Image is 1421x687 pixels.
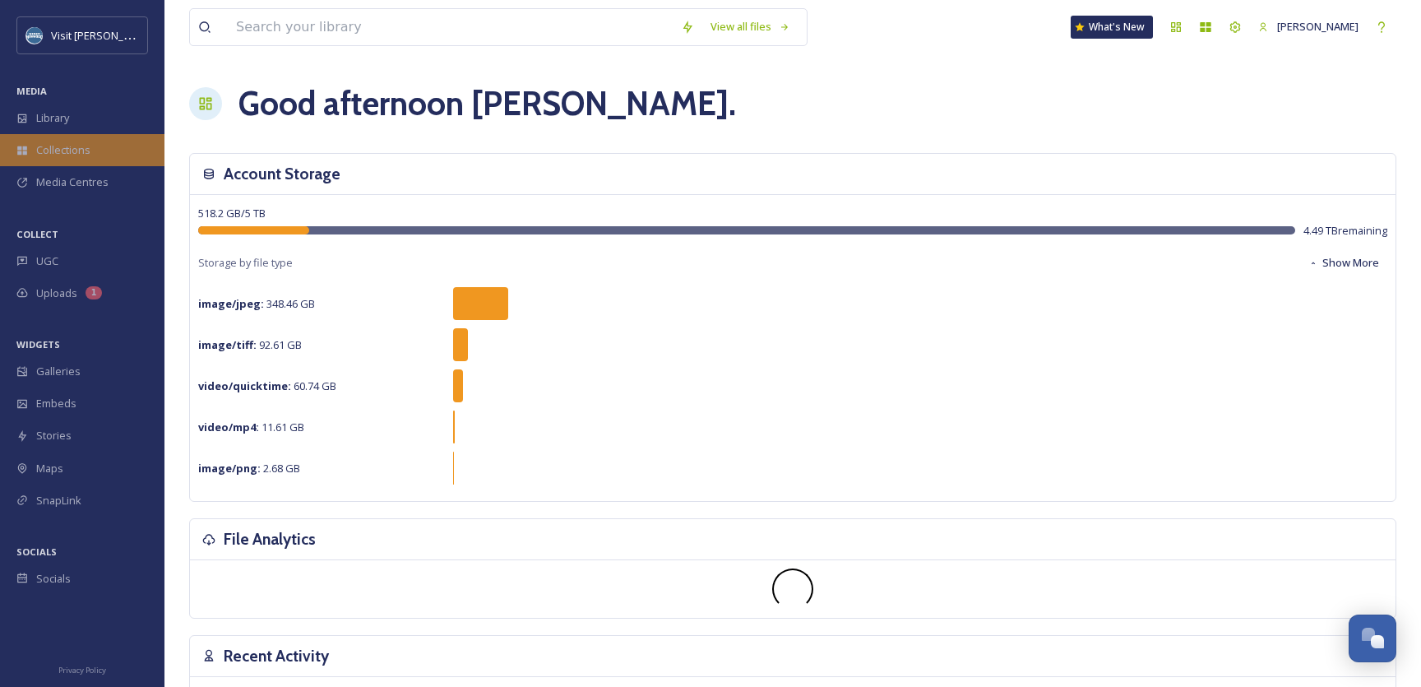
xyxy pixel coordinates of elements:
h3: File Analytics [224,527,316,551]
strong: image/jpeg : [198,296,264,311]
div: 1 [86,286,102,299]
img: images.png [26,27,43,44]
span: MEDIA [16,85,47,97]
a: View all files [702,11,798,43]
input: Search your library [228,9,673,45]
span: SOCIALS [16,545,57,558]
span: Embeds [36,396,76,411]
span: Media Centres [36,174,109,190]
span: Uploads [36,285,77,301]
h3: Recent Activity [224,644,329,668]
span: [PERSON_NAME] [1277,19,1359,34]
span: SnapLink [36,493,81,508]
strong: image/png : [198,461,261,476]
span: 60.74 GB [198,378,336,393]
span: 348.46 GB [198,296,315,311]
span: Storage by file type [198,255,293,271]
span: 11.61 GB [198,420,304,434]
strong: image/tiff : [198,337,257,352]
span: Galleries [36,364,81,379]
span: Maps [36,461,63,476]
span: Library [36,110,69,126]
a: What's New [1071,16,1153,39]
span: Visit [PERSON_NAME] [51,27,155,43]
span: 92.61 GB [198,337,302,352]
span: 518.2 GB / 5 TB [198,206,266,220]
span: 2.68 GB [198,461,300,476]
span: Stories [36,428,72,443]
strong: video/mp4 : [198,420,259,434]
h1: Good afternoon [PERSON_NAME] . [238,79,736,128]
span: WIDGETS [16,338,60,350]
a: [PERSON_NAME] [1250,11,1367,43]
span: Privacy Policy [58,665,106,675]
span: COLLECT [16,228,58,240]
span: 4.49 TB remaining [1303,223,1387,239]
a: Privacy Policy [58,659,106,679]
span: UGC [36,253,58,269]
button: Open Chat [1349,615,1396,662]
span: Socials [36,571,71,587]
button: Show More [1300,247,1387,279]
span: Collections [36,142,90,158]
strong: video/quicktime : [198,378,291,393]
h3: Account Storage [224,162,340,186]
